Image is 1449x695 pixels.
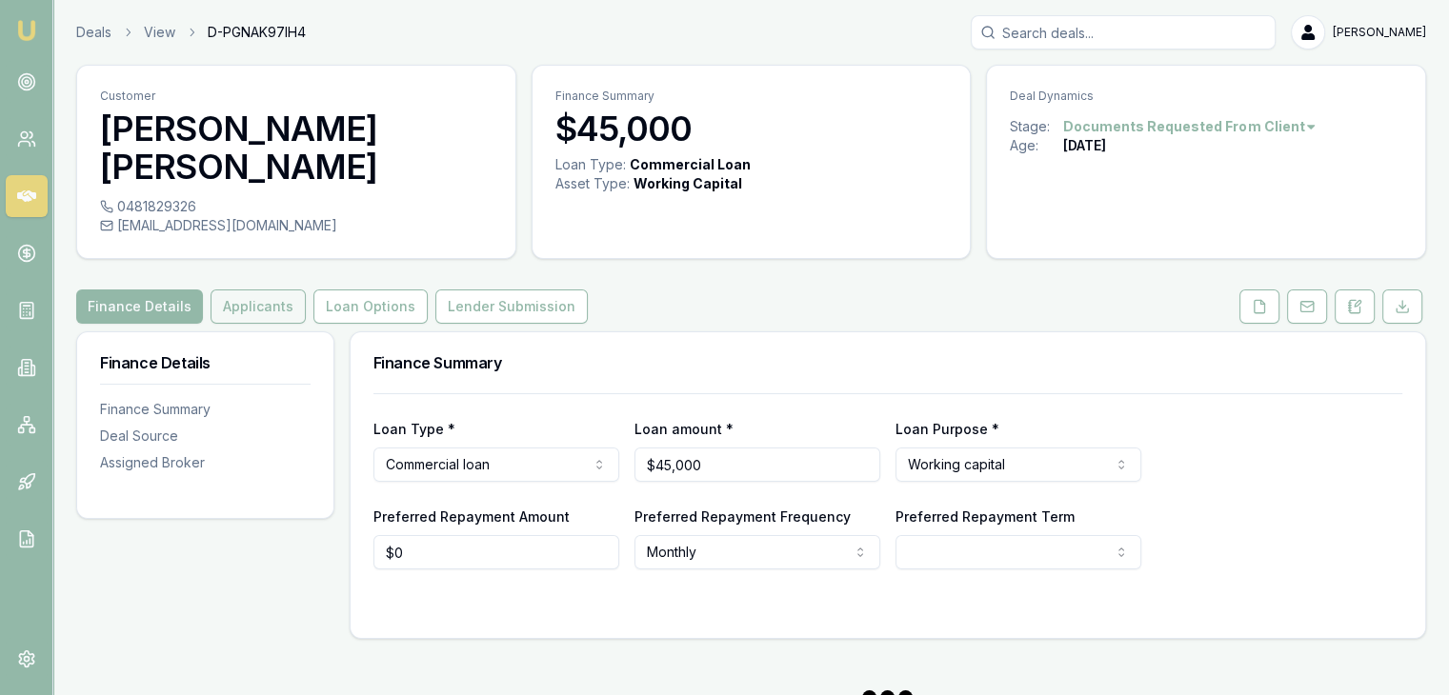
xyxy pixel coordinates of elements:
[100,400,311,419] div: Finance Summary
[373,355,1402,370] h3: Finance Summary
[100,197,493,216] div: 0481829326
[1063,136,1106,155] div: [DATE]
[896,508,1075,525] label: Preferred Repayment Term
[211,289,306,324] button: Applicants
[15,19,38,42] img: emu-icon-u.png
[555,109,948,148] h3: $45,000
[634,447,880,482] input: $
[1333,25,1426,40] span: [PERSON_NAME]
[1010,136,1063,155] div: Age:
[555,89,948,104] p: Finance Summary
[207,289,310,324] a: Applicants
[1063,117,1318,136] button: Documents Requested From Client
[144,23,175,42] a: View
[76,23,111,42] a: Deals
[208,23,306,42] span: D-PGNAK97IH4
[313,289,428,324] button: Loan Options
[310,289,432,324] a: Loan Options
[634,421,734,437] label: Loan amount *
[76,289,203,324] button: Finance Details
[1010,117,1063,136] div: Stage:
[634,174,742,193] div: Working Capital
[634,508,851,525] label: Preferred Repayment Frequency
[76,23,306,42] nav: breadcrumb
[373,421,455,437] label: Loan Type *
[76,289,207,324] a: Finance Details
[432,289,592,324] a: Lender Submission
[100,109,493,186] h3: [PERSON_NAME] [PERSON_NAME]
[100,355,311,370] h3: Finance Details
[1010,89,1402,104] p: Deal Dynamics
[435,289,588,324] button: Lender Submission
[100,216,493,235] div: [EMAIL_ADDRESS][DOMAIN_NAME]
[373,508,570,525] label: Preferred Repayment Amount
[555,155,626,174] div: Loan Type:
[100,89,493,104] p: Customer
[630,155,751,174] div: Commercial Loan
[971,15,1276,50] input: Search deals
[555,174,630,193] div: Asset Type :
[896,421,999,437] label: Loan Purpose *
[100,427,311,446] div: Deal Source
[100,453,311,472] div: Assigned Broker
[373,535,619,569] input: $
